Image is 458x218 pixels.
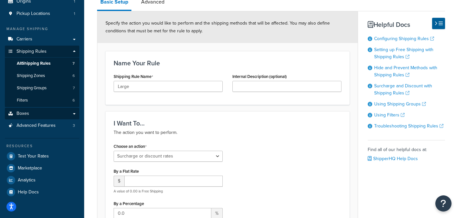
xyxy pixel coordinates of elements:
span: 6 [73,73,75,79]
li: Filters [5,94,79,106]
a: Setting up Free Shipping with Shipping Rules [374,46,433,60]
a: Advanced Features3 [5,120,79,132]
span: Advanced Features [17,123,56,128]
span: Shipping Zones [17,73,45,79]
span: 3 [73,123,75,128]
span: Pickup Locations [17,11,50,16]
a: Shipping Rules [5,46,79,58]
span: 7 [73,85,75,91]
span: Help Docs [18,190,39,195]
li: Shipping Groups [5,82,79,94]
span: Carriers [17,37,32,42]
label: By a Flat Rate [114,169,139,174]
span: 7 [73,61,75,66]
a: Filters6 [5,94,79,106]
div: Find all of our helpful docs at: [368,140,445,163]
li: Shipping Rules [5,46,79,107]
label: Internal Description (optional) [232,74,287,79]
span: 6 [73,98,75,103]
p: A value of 0.00 is Free Shipping [114,189,223,194]
span: Shipping Rules [17,49,47,54]
h3: Helpful Docs [368,21,445,28]
a: Troubleshooting Shipping Rules [374,123,443,129]
span: All Shipping Rules [17,61,50,66]
label: Shipping Rule Name [114,74,153,79]
span: Boxes [17,111,29,116]
span: $ [114,176,124,187]
a: Shipping Groups7 [5,82,79,94]
span: Specify the action you would like to perform and the shipping methods that will be affected. You ... [106,20,330,34]
a: Carriers [5,33,79,45]
div: Resources [5,143,79,149]
button: Open Resource Center [435,195,452,212]
label: By a Percentage [114,201,144,206]
span: Analytics [18,178,36,183]
div: Manage Shipping [5,26,79,32]
a: Shipping Zones6 [5,70,79,82]
h3: Name Your Rule [114,60,341,67]
span: 1 [74,11,75,16]
a: Marketplace [5,162,79,174]
h3: I Want To... [114,120,341,127]
a: Surcharge and Discount with Shipping Rules [374,82,432,96]
p: The action you want to perform. [114,129,341,136]
span: Test Your Rates [18,154,49,159]
span: Filters [17,98,28,103]
span: Shipping Groups [17,85,47,91]
a: Analytics [5,174,79,186]
button: Hide Help Docs [432,18,445,29]
label: Choose an action [114,144,147,149]
li: Pickup Locations [5,8,79,20]
a: Hide and Prevent Methods with Shipping Rules [374,64,437,78]
span: Marketplace [18,166,42,171]
a: Configuring Shipping Rules [374,35,434,42]
a: Using Filters [374,112,405,118]
li: Shipping Zones [5,70,79,82]
a: ShipperHQ Help Docs [368,155,418,162]
a: Help Docs [5,186,79,198]
a: Boxes [5,108,79,120]
li: Advanced Features [5,120,79,132]
a: Pickup Locations1 [5,8,79,20]
a: Using Shipping Groups [374,101,426,107]
a: AllShipping Rules7 [5,58,79,70]
a: Test Your Rates [5,150,79,162]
